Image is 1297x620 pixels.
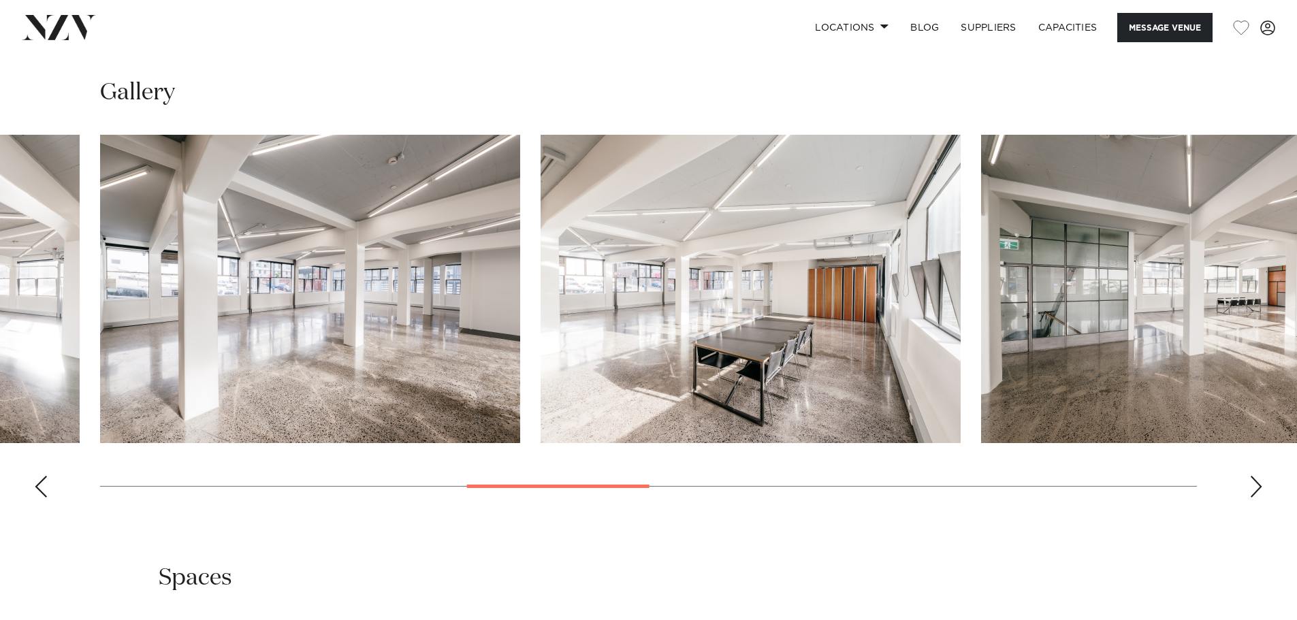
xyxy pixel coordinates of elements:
[22,15,96,39] img: nzv-logo.png
[1117,13,1213,42] button: Message Venue
[100,135,520,443] swiper-slide: 6 / 15
[1027,13,1108,42] a: Capacities
[950,13,1027,42] a: SUPPLIERS
[804,13,899,42] a: Locations
[159,563,232,593] h2: Spaces
[541,135,961,443] swiper-slide: 7 / 15
[100,78,175,108] h2: Gallery
[899,13,950,42] a: BLOG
